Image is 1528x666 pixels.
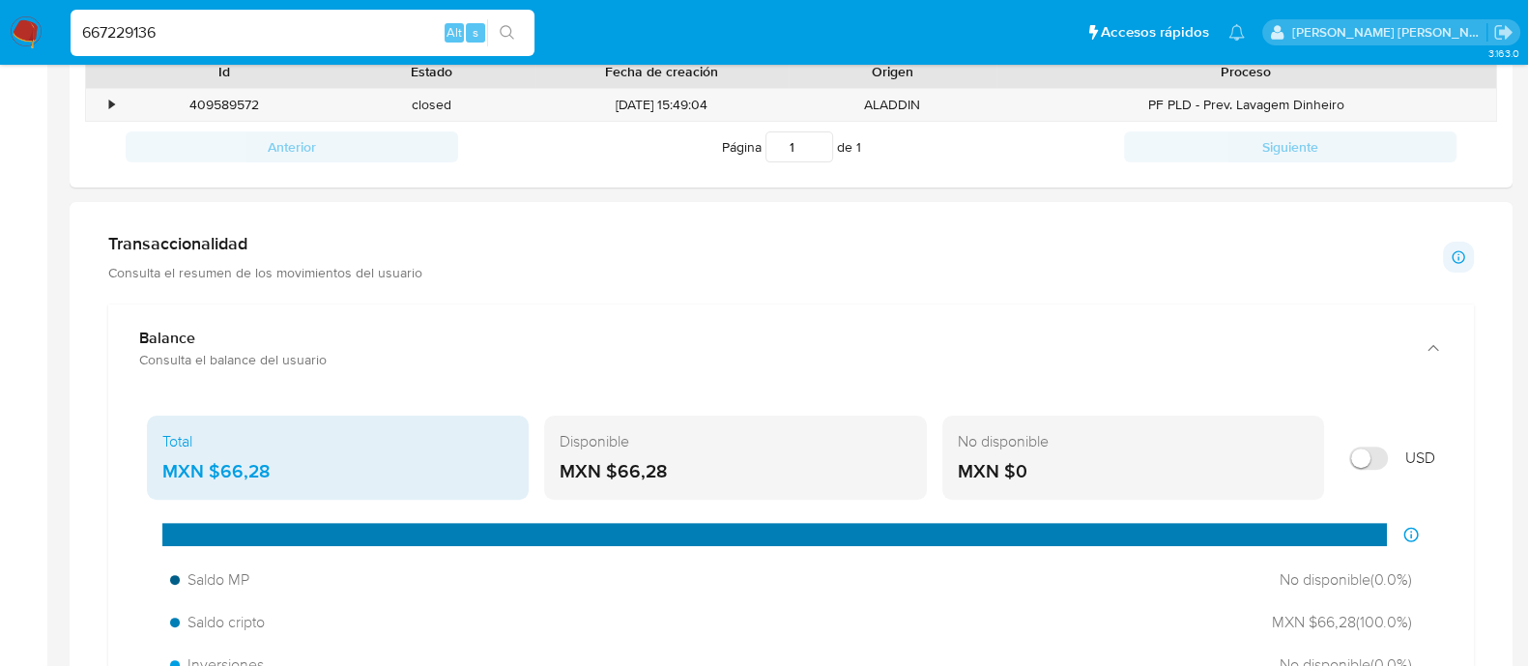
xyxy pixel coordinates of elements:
a: Notificaciones [1228,24,1245,41]
div: Proceso [1010,62,1483,81]
span: Accesos rápidos [1101,22,1209,43]
button: Anterior [126,131,458,162]
div: • [109,96,114,114]
span: s [473,23,478,42]
button: Siguiente [1124,131,1456,162]
span: Página de [722,131,861,162]
span: 3.163.0 [1487,45,1518,61]
div: closed [328,89,535,121]
input: Buscar usuario o caso... [71,20,534,45]
div: ALADDIN [789,89,996,121]
div: Estado [341,62,522,81]
div: 409589572 [133,96,314,114]
p: anamaria.arriagasanchez@mercadolibre.com.mx [1292,23,1487,42]
span: 1 [856,137,861,157]
button: search-icon [487,19,527,46]
div: Id [133,62,314,81]
div: Origen [802,62,983,81]
span: Alt [447,23,462,42]
div: [DATE] 15:49:04 [535,89,789,121]
div: PF PLD - Prev. Lavagem Dinheiro [996,89,1496,121]
a: Salir [1493,22,1514,43]
div: Fecha de creación [549,62,775,81]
